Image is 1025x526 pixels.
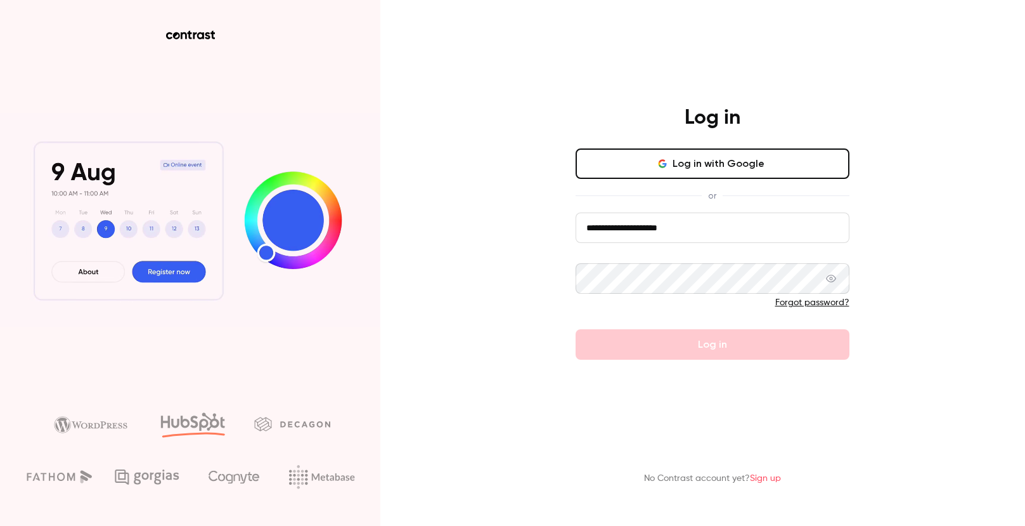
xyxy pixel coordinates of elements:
[576,148,849,179] button: Log in with Google
[702,189,723,202] span: or
[254,417,330,431] img: decagon
[750,474,781,483] a: Sign up
[685,105,740,131] h4: Log in
[644,472,781,485] p: No Contrast account yet?
[775,298,849,307] a: Forgot password?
